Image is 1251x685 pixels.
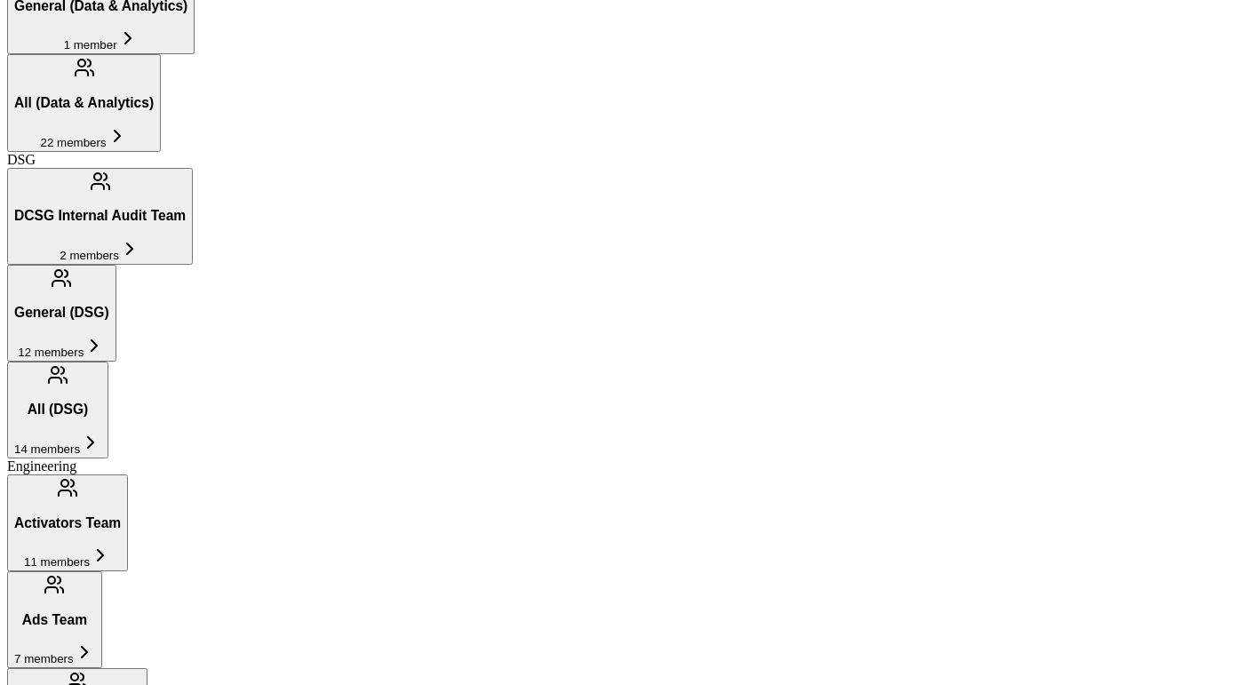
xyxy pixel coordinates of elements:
[7,362,108,458] button: All (DSG)14 members
[14,208,186,224] h3: DCSG Internal Audit Team
[14,515,121,531] h3: Activators Team
[41,136,107,149] span: 22 members
[7,265,116,362] button: General (DSG)12 members
[7,474,128,571] button: Activators Team11 members
[14,612,95,628] h3: Ads Team
[24,555,90,569] span: 11 members
[64,38,117,52] span: 1 member
[7,571,102,668] button: Ads Team7 members
[7,168,193,265] button: DCSG Internal Audit Team2 members
[14,402,101,418] h3: All (DSG)
[14,442,80,456] span: 14 members
[14,95,154,111] h3: All (Data & Analytics)
[7,54,161,151] button: All (Data & Analytics)22 members
[18,346,84,359] span: 12 members
[14,305,109,321] h3: General (DSG)
[7,152,36,167] span: DSG
[60,249,119,262] span: 2 members
[7,458,76,474] span: Engineering
[14,652,74,665] span: 7 members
